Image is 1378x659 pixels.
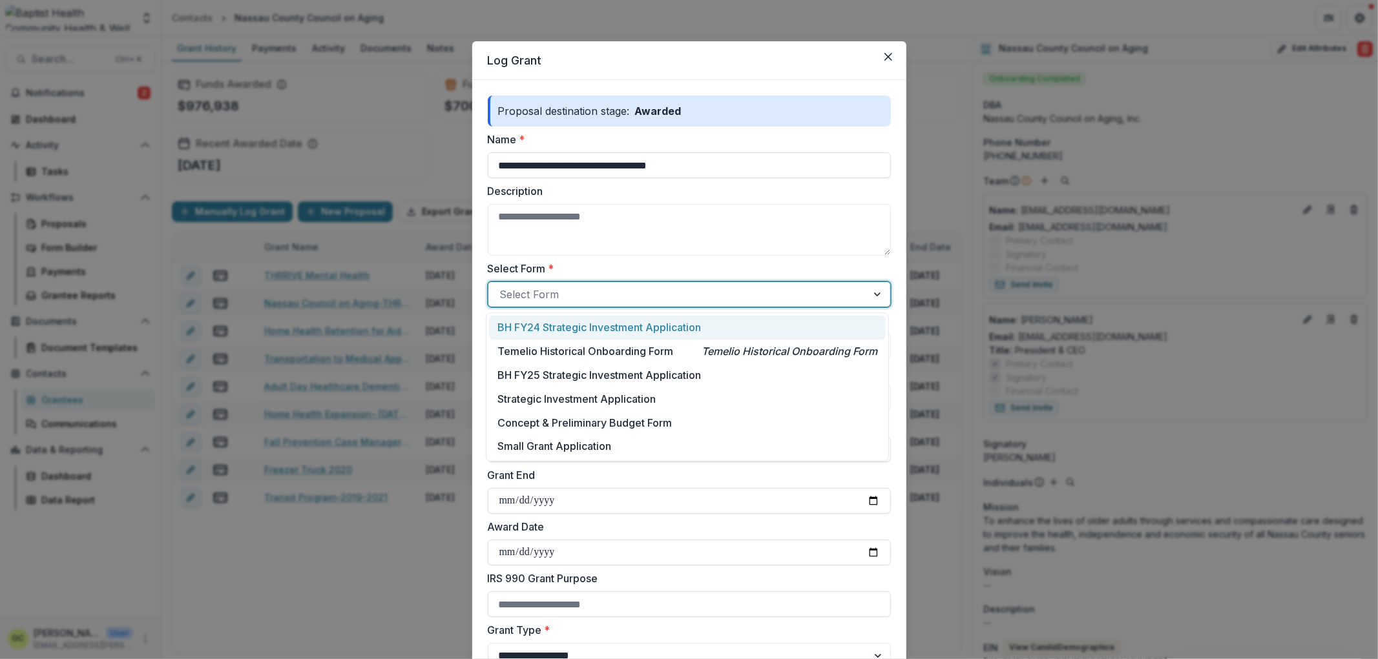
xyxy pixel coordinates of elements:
header: Log Grant [472,41,906,80]
p: Temelio Historical Onboarding Form [497,343,673,359]
p: Temelio Historical Onboarding Form [702,343,877,359]
p: BH FY25 Strategic Investment Application [497,367,701,383]
p: Concept & Preliminary Budget Form [497,415,672,431]
p: BH FY24 Strategic Investment Application [497,319,701,335]
p: Strategic Investment Application [497,391,656,407]
p: Awarded [630,103,687,119]
div: Proposal destination stage: [488,96,891,127]
label: IRS 990 Grant Purpose [488,571,883,586]
label: Award Date [488,519,883,534]
label: Grant End [488,467,883,483]
p: Small Grant Application [497,438,611,454]
label: Name [488,132,883,147]
label: Select Form [488,261,883,276]
button: Close [878,46,899,67]
label: Description [488,183,883,199]
label: Grant Type [488,622,883,638]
